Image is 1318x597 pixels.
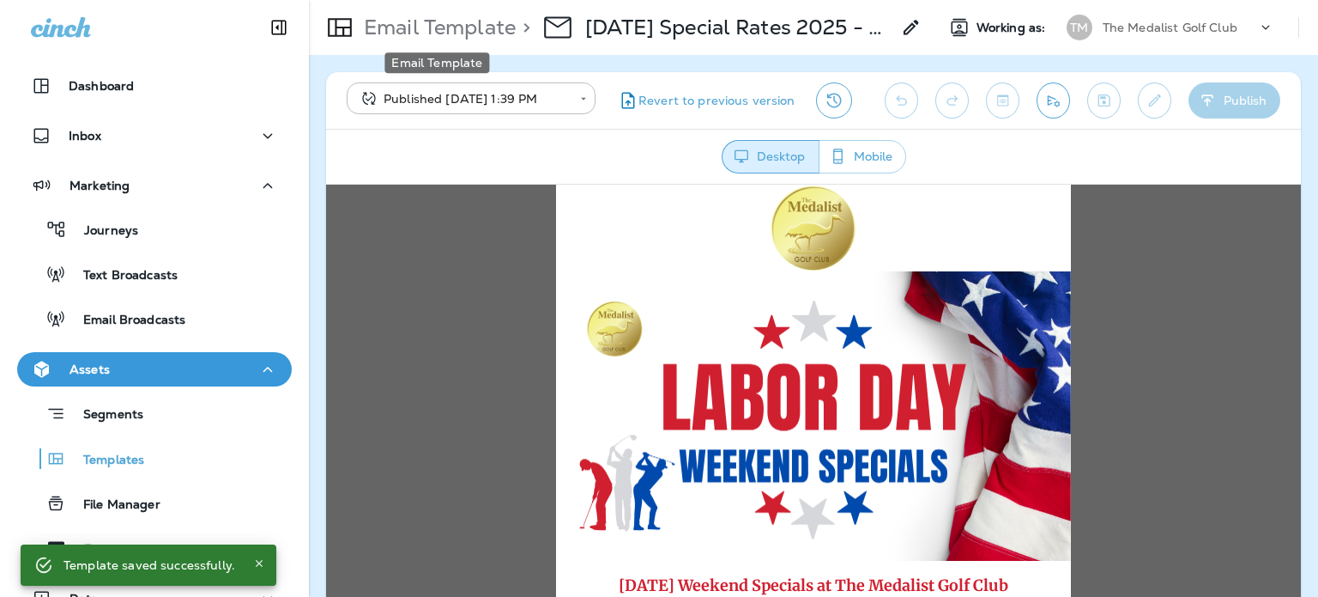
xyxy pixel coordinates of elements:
[816,82,852,119] button: View Changelog
[70,362,110,376] p: Assets
[17,395,292,432] button: Segments
[17,441,292,477] button: Templates
[516,15,530,40] p: >
[293,391,682,411] span: [DATE] Weekend Specials at The Medalist Golf Club
[67,223,138,240] p: Journeys
[357,15,516,40] p: Email Template
[17,211,292,247] button: Journeys
[17,352,292,387] button: Assets
[585,15,891,40] div: Labor Day Special Rates 2025 - 8/28-9/2 (3) Copy
[1037,82,1070,119] button: Send test email
[17,485,292,521] button: File Manager
[370,414,605,431] span: Special Rates from [DATE] - [DATE]
[1067,15,1092,40] div: TM
[359,90,568,107] div: Published [DATE] 1:39 PM
[70,179,130,192] p: Marketing
[609,82,802,119] button: Revert to previous version
[819,140,906,174] button: Mobile
[17,256,292,292] button: Text Broadcasts
[976,21,1049,35] span: Working as:
[66,497,160,514] p: File Manager
[69,129,101,143] p: Inbox
[66,268,178,284] p: Text Broadcasts
[17,69,292,103] button: Dashboard
[66,453,144,469] p: Templates
[722,140,819,174] button: Desktop
[230,87,745,377] img: The-Medalist--Labor-Day-Specials-2025---Blog.png
[585,15,891,40] p: [DATE] Special Rates 2025 - 8/28-9/2 (3) Copy
[17,530,292,566] button: Forms
[255,10,303,45] button: Collapse Sidebar
[66,313,185,329] p: Email Broadcasts
[384,52,489,73] div: Email Template
[67,542,121,558] p: Forms
[63,550,235,581] div: Template saved successfully.
[69,79,134,93] p: Dashboard
[66,407,143,424] p: Segments
[17,168,292,203] button: Marketing
[1103,21,1237,34] p: The Medalist Golf Club
[17,119,292,153] button: Inbox
[638,93,795,109] span: Revert to previous version
[249,553,269,574] button: Close
[17,301,292,337] button: Email Broadcasts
